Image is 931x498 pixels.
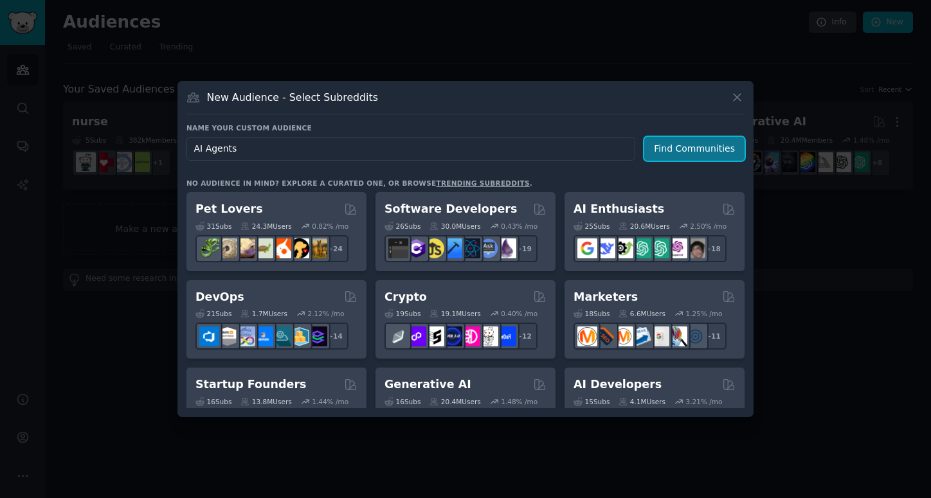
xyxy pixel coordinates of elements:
[195,397,231,406] div: 16 Sub s
[511,235,538,262] div: + 19
[619,397,665,406] div: 4.1M Users
[574,289,638,305] h2: Marketers
[384,222,420,231] div: 26 Sub s
[195,201,263,217] h2: Pet Lovers
[700,235,727,262] div: + 18
[649,326,669,346] img: googleads
[235,326,255,346] img: Docker_DevOps
[186,137,635,161] input: Pick a short name, like "Digital Marketers" or "Movie-Goers"
[686,397,723,406] div: 3.21 % /mo
[424,326,444,346] img: ethstaker
[406,238,426,258] img: csharp
[574,309,610,318] div: 18 Sub s
[253,238,273,258] img: turtle
[436,179,529,187] a: trending subreddits
[496,326,516,346] img: defi_
[195,289,244,305] h2: DevOps
[595,238,615,258] img: DeepSeek
[442,326,462,346] img: web3
[631,326,651,346] img: Emailmarketing
[429,397,480,406] div: 20.4M Users
[312,397,348,406] div: 1.44 % /mo
[289,326,309,346] img: aws_cdk
[199,326,219,346] img: azuredevops
[240,397,291,406] div: 13.8M Users
[501,309,538,318] div: 0.40 % /mo
[384,377,471,393] h2: Generative AI
[613,238,633,258] img: AItoolsCatalog
[496,238,516,258] img: elixir
[644,137,745,161] button: Find Communities
[308,309,345,318] div: 2.12 % /mo
[384,201,517,217] h2: Software Developers
[321,235,348,262] div: + 24
[501,222,538,231] div: 0.43 % /mo
[619,309,665,318] div: 6.6M Users
[307,326,327,346] img: PlatformEngineers
[388,326,408,346] img: ethfinance
[442,238,462,258] img: iOSProgramming
[574,222,610,231] div: 25 Sub s
[685,238,705,258] img: ArtificalIntelligence
[289,238,309,258] img: PetAdvice
[312,222,348,231] div: 0.82 % /mo
[186,123,745,132] h3: Name your custom audience
[595,326,615,346] img: bigseo
[199,238,219,258] img: herpetology
[424,238,444,258] img: learnjavascript
[686,309,723,318] div: 1.25 % /mo
[384,289,427,305] h2: Crypto
[384,309,420,318] div: 19 Sub s
[207,91,378,104] h3: New Audience - Select Subreddits
[511,323,538,350] div: + 12
[619,222,669,231] div: 20.6M Users
[460,326,480,346] img: defiblockchain
[460,238,480,258] img: reactnative
[384,397,420,406] div: 16 Sub s
[195,377,306,393] h2: Startup Founders
[429,222,480,231] div: 30.0M Users
[406,326,426,346] img: 0xPolygon
[235,238,255,258] img: leopardgeckos
[271,326,291,346] img: platformengineering
[271,238,291,258] img: cockatiel
[307,238,327,258] img: dogbreed
[685,326,705,346] img: OnlineMarketing
[631,238,651,258] img: chatgpt_promptDesign
[217,238,237,258] img: ballpython
[195,309,231,318] div: 21 Sub s
[429,309,480,318] div: 19.1M Users
[577,326,597,346] img: content_marketing
[501,397,538,406] div: 1.48 % /mo
[240,309,287,318] div: 1.7M Users
[321,323,348,350] div: + 14
[253,326,273,346] img: DevOpsLinks
[574,377,662,393] h2: AI Developers
[649,238,669,258] img: chatgpt_prompts_
[700,323,727,350] div: + 11
[667,238,687,258] img: OpenAIDev
[613,326,633,346] img: AskMarketing
[195,222,231,231] div: 31 Sub s
[478,238,498,258] img: AskComputerScience
[186,179,532,188] div: No audience in mind? Explore a curated one, or browse .
[388,238,408,258] img: software
[478,326,498,346] img: CryptoNews
[240,222,291,231] div: 24.3M Users
[217,326,237,346] img: AWS_Certified_Experts
[667,326,687,346] img: MarketingResearch
[574,397,610,406] div: 15 Sub s
[690,222,727,231] div: 2.50 % /mo
[577,238,597,258] img: GoogleGeminiAI
[574,201,664,217] h2: AI Enthusiasts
